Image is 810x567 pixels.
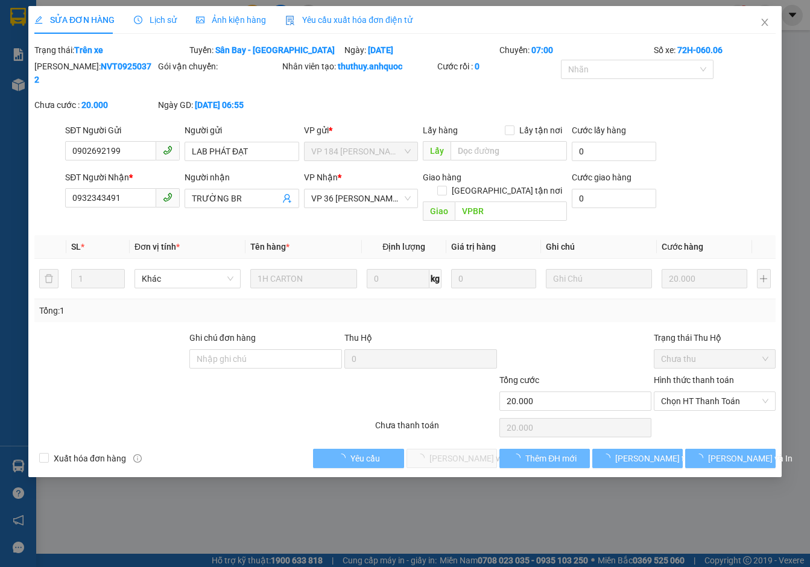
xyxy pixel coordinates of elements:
[33,43,188,57] div: Trạng thái:
[71,242,81,252] span: SL
[195,100,244,110] b: [DATE] 06:55
[304,173,338,182] span: VP Nhận
[757,269,771,288] button: plus
[760,17,770,27] span: close
[572,125,626,135] label: Cước lấy hàng
[158,60,279,73] div: Gói vận chuyển:
[163,192,172,202] span: phone
[250,269,356,288] input: VD: Bàn, Ghế
[572,189,656,208] input: Cước giao hàng
[572,142,656,161] input: Cước lấy hàng
[423,173,461,182] span: Giao hàng
[451,242,496,252] span: Giá trị hàng
[142,270,233,288] span: Khác
[615,452,712,465] span: [PERSON_NAME] thay đổi
[531,45,553,55] b: 07:00
[65,171,180,184] div: SĐT Người Nhận
[512,454,525,462] span: loading
[368,45,393,55] b: [DATE]
[39,269,59,288] button: delete
[81,100,108,110] b: 20.000
[49,452,131,465] span: Xuất hóa đơn hàng
[34,98,156,112] div: Chưa cước :
[653,43,776,57] div: Số xe:
[311,142,411,160] span: VP 184 Nguyễn Văn Trỗi - HCM
[661,392,768,410] span: Chọn HT Thanh Toán
[215,45,335,55] b: Sân Bay - [GEOGRAPHIC_DATA]
[455,201,567,221] input: Dọc đường
[304,124,419,137] div: VP gửi
[447,184,567,197] span: [GEOGRAPHIC_DATA] tận nơi
[133,454,142,463] span: info-circle
[34,60,156,86] div: [PERSON_NAME]:
[654,375,734,385] label: Hình thức thanh toán
[374,419,498,440] div: Chưa thanh toán
[382,242,425,252] span: Định lượng
[189,349,342,369] input: Ghi chú đơn hàng
[196,16,204,24] span: picture
[285,16,295,25] img: icon
[65,124,180,137] div: SĐT Người Gửi
[185,124,299,137] div: Người gửi
[423,141,451,160] span: Lấy
[451,269,536,288] input: 0
[285,15,413,25] span: Yêu cầu xuất hóa đơn điện tử
[592,449,683,468] button: [PERSON_NAME] thay đổi
[188,43,343,57] div: Tuyến:
[134,242,180,252] span: Đơn vị tính
[498,43,653,57] div: Chuyến:
[158,98,279,112] div: Ngày GD:
[282,194,292,203] span: user-add
[661,350,768,368] span: Chưa thu
[423,125,458,135] span: Lấy hàng
[429,269,441,288] span: kg
[499,449,590,468] button: Thêm ĐH mới
[546,269,652,288] input: Ghi Chú
[250,242,290,252] span: Tên hàng
[451,141,567,160] input: Dọc đường
[163,145,172,155] span: phone
[189,333,256,343] label: Ghi chú đơn hàng
[662,269,747,288] input: 0
[39,304,314,317] div: Tổng: 1
[337,454,350,462] span: loading
[748,6,782,40] button: Close
[654,331,775,344] div: Trạng thái Thu Hộ
[338,62,402,71] b: thuthuy.anhquoc
[313,449,403,468] button: Yêu cầu
[134,16,142,24] span: clock-circle
[282,60,435,73] div: Nhân viên tạo:
[602,454,615,462] span: loading
[34,15,115,25] span: SỬA ĐƠN HÀNG
[437,60,558,73] div: Cước rồi :
[196,15,266,25] span: Ảnh kiện hàng
[74,45,103,55] b: Trên xe
[350,452,380,465] span: Yêu cầu
[311,189,411,207] span: VP 36 Lê Thành Duy - Bà Rịa
[572,173,631,182] label: Cước giao hàng
[525,452,577,465] span: Thêm ĐH mới
[514,124,567,137] span: Lấy tận nơi
[708,452,793,465] span: [PERSON_NAME] và In
[499,375,539,385] span: Tổng cước
[407,449,497,468] button: [PERSON_NAME] và Giao hàng
[34,16,43,24] span: edit
[134,15,177,25] span: Lịch sử
[685,449,776,468] button: [PERSON_NAME] và In
[662,242,703,252] span: Cước hàng
[677,45,723,55] b: 72H-060.06
[343,43,498,57] div: Ngày:
[695,454,708,462] span: loading
[423,201,455,221] span: Giao
[344,333,372,343] span: Thu Hộ
[185,171,299,184] div: Người nhận
[541,235,657,259] th: Ghi chú
[475,62,479,71] b: 0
